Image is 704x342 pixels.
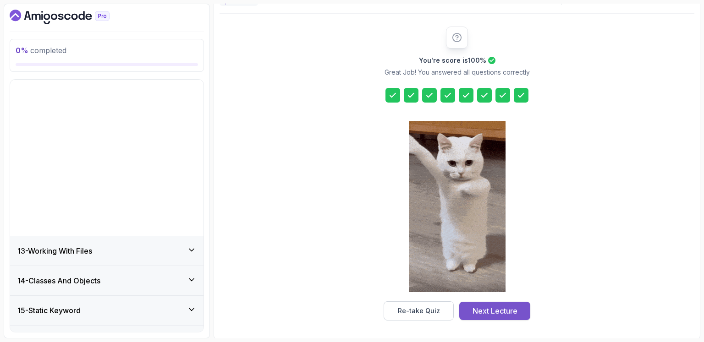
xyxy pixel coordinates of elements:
[17,275,100,286] h3: 14 - Classes And Objects
[16,46,28,55] span: 0 %
[473,305,517,316] div: Next Lecture
[385,68,530,77] p: Great Job! You answered all questions correctly
[10,10,131,24] a: Dashboard
[459,302,530,320] button: Next Lecture
[10,266,203,295] button: 14-Classes And Objects
[398,306,440,315] div: Re-take Quiz
[16,46,66,55] span: completed
[10,236,203,266] button: 13-Working With Files
[17,305,81,316] h3: 15 - Static Keyword
[409,121,506,292] img: cool-cat
[10,296,203,325] button: 15-Static Keyword
[384,301,454,320] button: Re-take Quiz
[419,56,486,65] h2: You're score is 100 %
[17,245,92,256] h3: 13 - Working With Files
